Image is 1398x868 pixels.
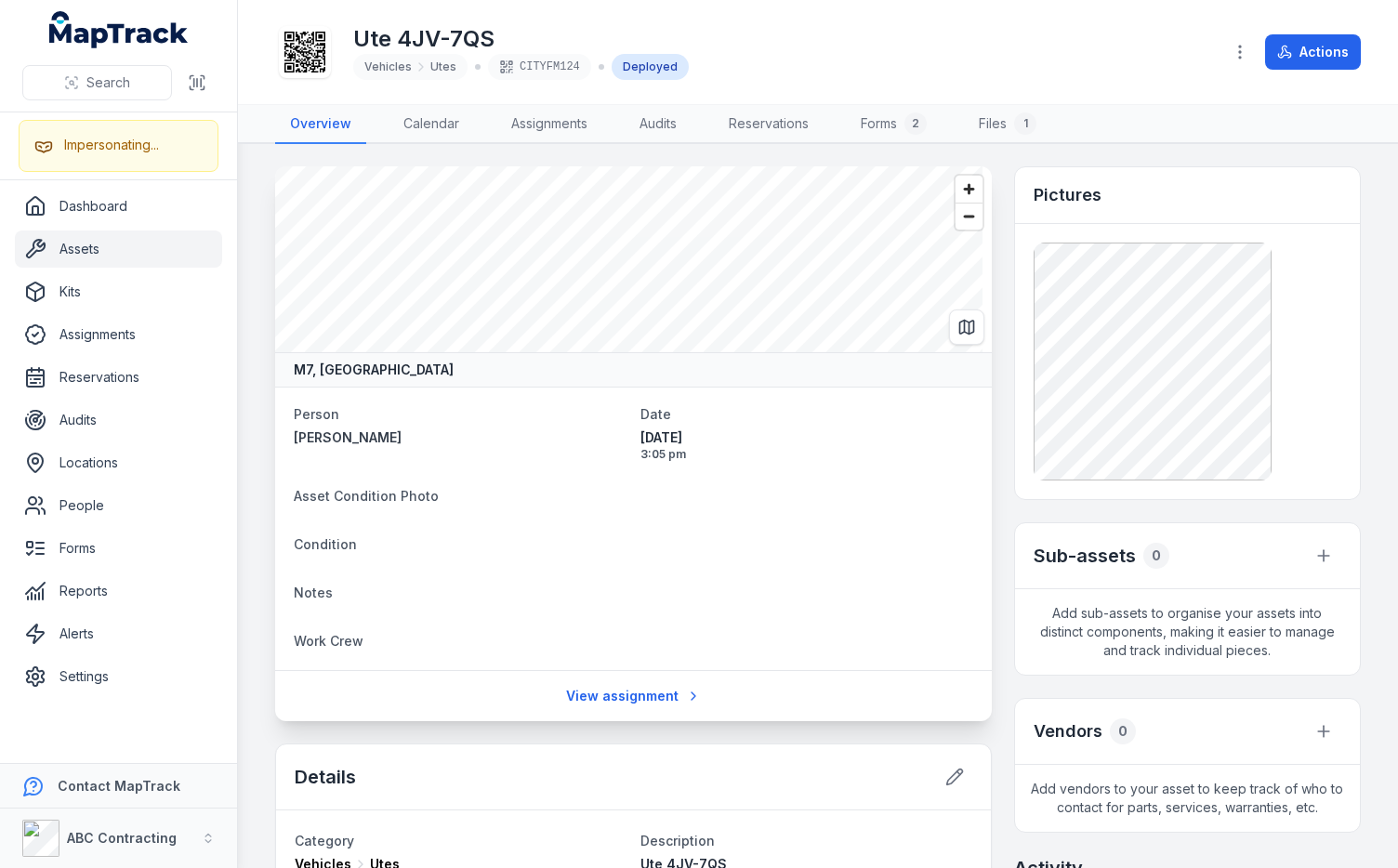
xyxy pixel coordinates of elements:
[294,406,339,422] span: Person
[275,105,366,144] a: Overview
[353,24,689,54] h1: Ute 4JV-7QS
[294,585,333,600] span: Notes
[294,428,626,447] a: [PERSON_NAME]
[1143,543,1169,569] div: 0
[58,778,180,794] strong: Contact MapTrack
[640,406,671,422] span: Date
[625,105,692,144] a: Audits
[15,530,222,567] a: Forms
[15,444,222,481] a: Locations
[846,105,942,144] a: Forms2
[554,678,713,714] a: View assignment
[640,447,972,462] span: 3:05 pm
[714,105,824,144] a: Reservations
[295,764,356,790] h2: Details
[1034,718,1102,744] h3: Vendors
[364,59,412,74] span: Vehicles
[956,176,983,203] button: Zoom in
[49,11,189,48] a: MapTrack
[640,428,972,462] time: 14/05/2025, 3:05:46 pm
[964,105,1051,144] a: Files1
[15,273,222,310] a: Kits
[15,658,222,695] a: Settings
[294,361,454,379] strong: M7, [GEOGRAPHIC_DATA]
[67,830,177,846] strong: ABC Contracting
[15,615,222,652] a: Alerts
[496,105,602,144] a: Assignments
[1015,589,1360,675] span: Add sub-assets to organise your assets into distinct components, making it easier to manage and t...
[1014,112,1036,135] div: 1
[1265,34,1361,70] button: Actions
[904,112,927,135] div: 2
[15,401,222,439] a: Audits
[64,136,159,154] div: Impersonating...
[949,309,984,345] button: Switch to Map View
[295,833,354,848] span: Category
[1110,718,1136,744] div: 0
[488,54,591,80] div: CITYFM124
[15,572,222,610] a: Reports
[86,73,130,92] span: Search
[294,536,357,552] span: Condition
[640,428,972,447] span: [DATE]
[22,65,172,100] button: Search
[1034,182,1101,208] h3: Pictures
[956,203,983,230] button: Zoom out
[15,487,222,524] a: People
[640,833,715,848] span: Description
[389,105,474,144] a: Calendar
[15,188,222,225] a: Dashboard
[294,633,363,649] span: Work Crew
[1015,765,1360,832] span: Add vendors to your asset to keep track of who to contact for parts, services, warranties, etc.
[1034,543,1136,569] h2: Sub-assets
[275,166,983,352] canvas: Map
[430,59,456,74] span: Utes
[15,359,222,396] a: Reservations
[612,54,689,80] div: Deployed
[15,316,222,353] a: Assignments
[294,488,439,504] span: Asset Condition Photo
[15,230,222,268] a: Assets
